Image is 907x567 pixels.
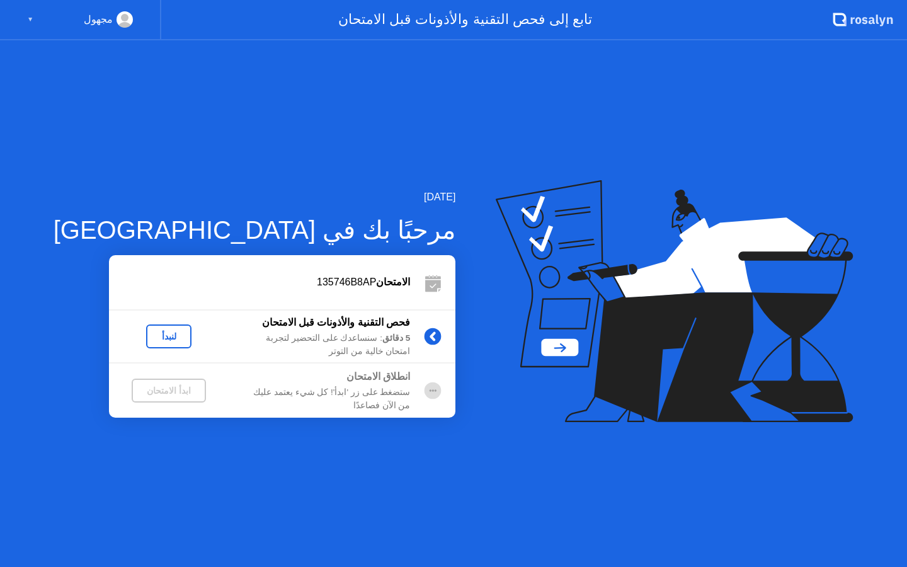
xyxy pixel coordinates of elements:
b: الامتحان [376,277,410,287]
div: مرحبًا بك في [GEOGRAPHIC_DATA] [54,211,456,249]
b: 5 دقائق [382,333,410,343]
button: ابدأ الامتحان [132,379,206,403]
div: 135746B8AP [109,275,410,290]
div: لنبدأ [151,331,186,341]
div: مجهول [84,11,113,28]
div: [DATE] [54,190,456,205]
b: فحص التقنية والأذونات قبل الامتحان [262,317,411,328]
div: ابدأ الامتحان [137,386,201,396]
div: ▼ [27,11,33,28]
button: لنبدأ [146,324,191,348]
div: : سنساعدك على التحضير لتجربة امتحان خالية من التوتر [229,332,410,358]
b: انطلاق الامتحان [346,371,410,382]
div: ستضغط على زر 'ابدأ'! كل شيء يعتمد عليك من الآن فصاعدًا [229,386,410,412]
